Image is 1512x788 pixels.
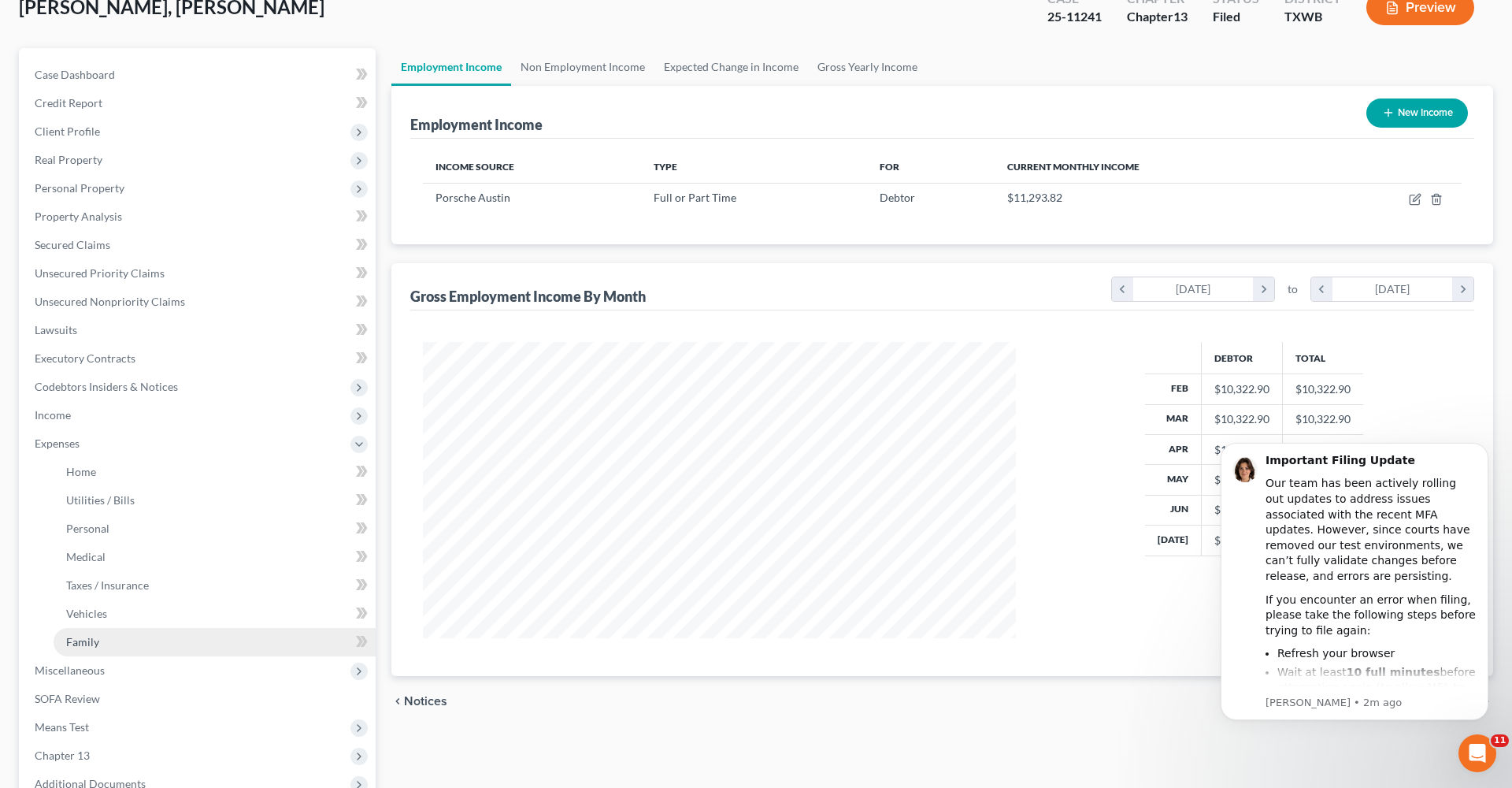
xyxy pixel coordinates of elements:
th: May [1145,465,1202,495]
span: 11 [1491,734,1509,747]
span: Vehicles [66,607,107,620]
th: Jun [1145,495,1202,525]
button: chevron_left Notices [391,695,447,708]
span: Chapter 13 [35,749,90,762]
button: New Income [1366,98,1468,128]
span: Current Monthly Income [1007,161,1140,173]
div: $10,322.90 [1214,381,1269,397]
div: Chapter [1127,8,1188,26]
span: For [880,161,899,173]
td: $10,322.90 [1283,404,1364,434]
div: Filed [1213,8,1259,26]
span: Personal Property [35,181,124,195]
a: Utilities / Bills [54,486,376,515]
a: Gross Yearly Income [808,48,927,86]
span: Unsecured Priority Claims [35,266,165,280]
div: [DATE] [1332,277,1453,301]
span: Notices [404,695,447,708]
a: Expected Change in Income [654,48,808,86]
a: Home [54,458,376,486]
th: [DATE] [1145,526,1202,556]
th: Mar [1145,404,1202,434]
a: Lawsuits [22,316,376,344]
th: Feb [1145,374,1202,404]
a: SOFA Review [22,685,376,713]
span: Executory Contracts [35,351,135,365]
a: Unsecured Priority Claims [22,259,376,288]
span: Utilities / Bills [66,493,135,507]
i: chevron_right [1452,277,1473,301]
span: Income Source [435,161,514,173]
span: SOFA Review [35,692,100,705]
span: Personal [66,522,109,535]
a: Personal [54,515,376,543]
a: Family [54,628,376,656]
th: Debtor [1202,342,1283,374]
i: chevron_right [1253,277,1274,301]
a: Secured Claims [22,231,376,259]
a: Credit Report [22,89,376,117]
span: Case Dashboard [35,68,115,81]
span: Secured Claims [35,238,110,251]
a: Vehicles [54,600,376,628]
div: TXWB [1284,8,1341,26]
span: Family [66,635,99,649]
iframe: Intercom notifications message [1197,423,1512,780]
i: chevron_left [391,695,404,708]
a: Medical [54,543,376,571]
div: [DATE] [1133,277,1254,301]
div: $10,322.90 [1214,411,1269,427]
span: Lawsuits [35,323,77,336]
a: Taxes / Insurance [54,571,376,600]
span: $11,293.82 [1007,191,1062,204]
span: Means Test [35,720,89,734]
span: Medical [66,550,106,563]
span: Unsecured Nonpriority Claims [35,295,185,308]
span: Client Profile [35,125,100,138]
a: Executory Contracts [22,344,376,373]
i: chevron_left [1311,277,1332,301]
span: Expenses [35,437,80,450]
a: Non Employment Income [511,48,654,86]
th: Total [1283,342,1364,374]
span: Debtor [880,191,915,204]
span: Miscellaneous [35,663,105,677]
span: Property Analysis [35,210,122,223]
div: 25-11241 [1047,8,1102,26]
a: Case Dashboard [22,61,376,89]
span: Taxes / Insurance [66,578,149,592]
td: $10,322.90 [1283,374,1364,404]
span: Income [35,408,71,422]
span: Full or Part Time [654,191,736,204]
a: Property Analysis [22,203,376,231]
span: Type [654,161,677,173]
span: Codebtors Insiders & Notices [35,380,178,393]
span: to [1288,281,1298,297]
iframe: Intercom live chat [1458,734,1496,772]
a: Employment Income [391,48,511,86]
i: chevron_left [1112,277,1133,301]
div: Employment Income [410,115,543,134]
span: Home [66,465,96,478]
a: Unsecured Nonpriority Claims [22,288,376,316]
div: Gross Employment Income By Month [410,287,646,306]
th: Apr [1145,434,1202,464]
span: Credit Report [35,96,102,110]
span: 13 [1173,9,1188,24]
span: Porsche Austin [435,191,510,204]
span: Real Property [35,153,102,166]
